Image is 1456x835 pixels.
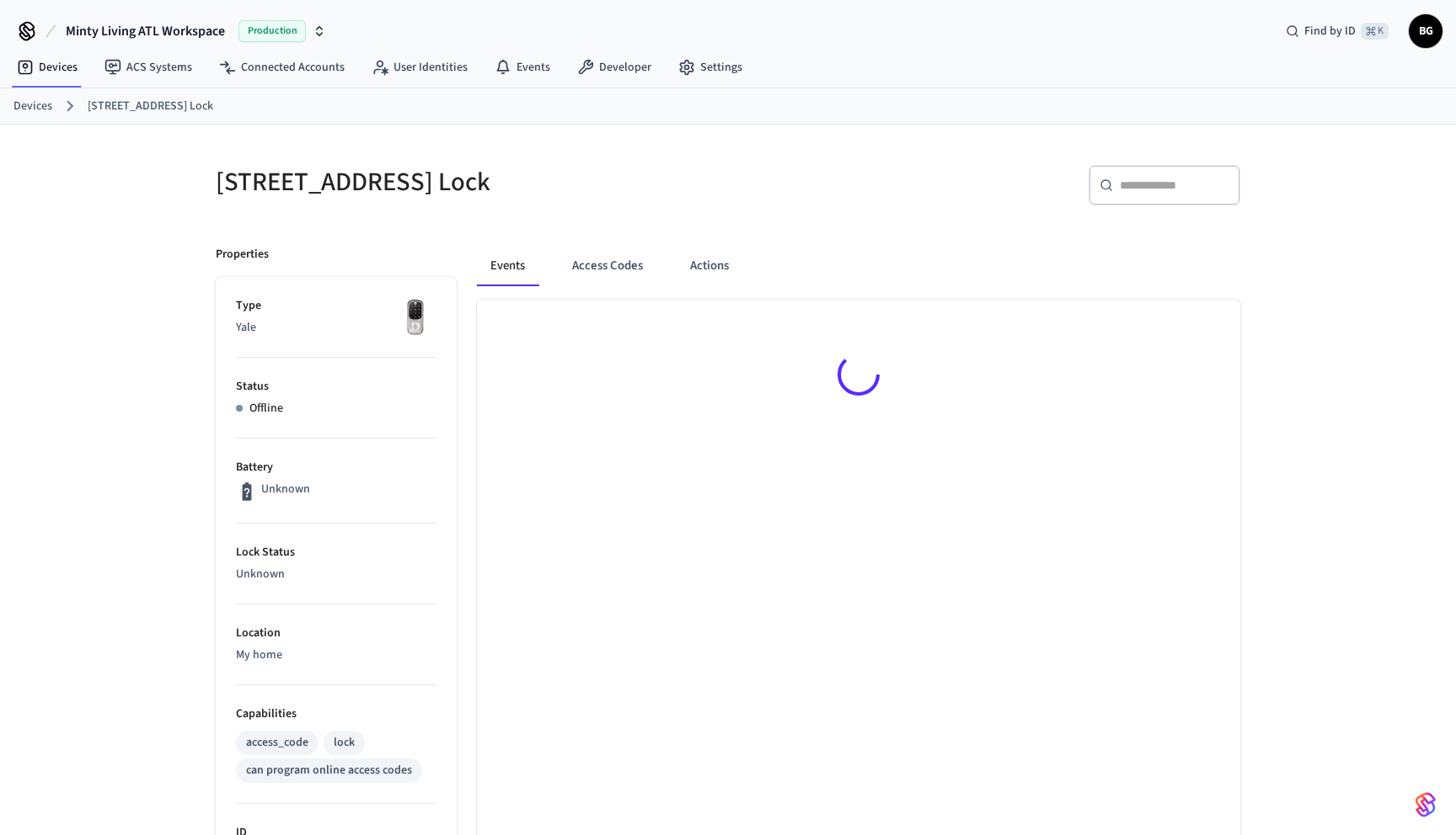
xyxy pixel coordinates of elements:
p: Unknown [236,566,436,583]
a: Devices [3,52,91,82]
p: Location [236,625,436,642]
p: My home [236,646,436,664]
div: can program online access codes [246,762,412,779]
div: lock [334,734,355,752]
a: Devices [13,98,52,115]
div: ant example [477,246,1240,286]
p: Type [236,297,436,315]
a: User Identities [358,52,481,82]
p: Battery [236,459,436,476]
p: Yale [236,319,436,337]
button: BG [1409,14,1443,48]
a: Connected Accounts [206,52,358,82]
span: BG [1410,16,1441,46]
h5: [STREET_ADDRESS] Lock [216,165,718,199]
p: Status [236,378,436,396]
span: Minty Living ATL Workspace [66,21,225,41]
span: ⌘ K [1361,23,1389,40]
img: Yale Assure Touchscreen Wifi Smart Lock, Satin Nickel, Front [394,297,436,339]
a: Settings [665,52,756,82]
p: Capabilities [236,705,436,723]
p: Offline [249,400,283,417]
p: Properties [216,246,269,263]
div: Find by ID⌘ K [1272,16,1402,46]
button: Access Codes [559,246,656,286]
p: Unknown [261,481,310,498]
a: ACS Systems [91,52,206,82]
p: Lock Status [236,544,436,561]
img: SeamLogoGradient.69752ec5.svg [1416,791,1436,818]
a: [STREET_ADDRESS] Lock [88,98,213,115]
div: access_code [246,734,308,752]
span: Production [238,20,306,42]
button: Actions [677,246,742,286]
span: Find by ID [1304,23,1356,40]
a: Events [481,52,564,82]
button: Events [477,246,538,286]
a: Developer [564,52,665,82]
